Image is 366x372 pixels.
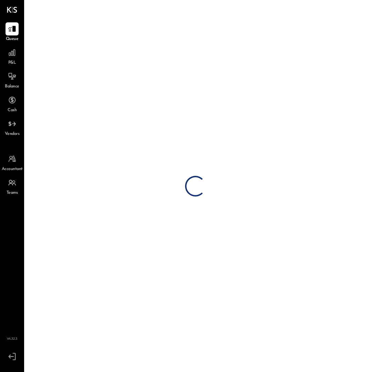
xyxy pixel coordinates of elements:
span: P&L [8,60,16,66]
a: Teams [0,176,24,196]
a: Cash [0,94,24,114]
a: Queue [0,22,24,42]
span: Queue [6,36,19,42]
span: Vendors [5,131,20,137]
a: P&L [0,46,24,66]
span: Balance [5,84,19,90]
span: Accountant [2,166,23,172]
a: Accountant [0,152,24,172]
span: Teams [7,190,18,196]
span: Cash [8,107,17,114]
a: Balance [0,70,24,90]
a: Vendors [0,117,24,137]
